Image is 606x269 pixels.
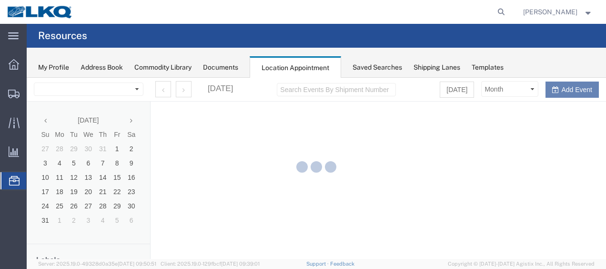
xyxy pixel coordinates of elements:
div: Address Book [81,62,123,72]
div: Shipping Lanes [414,62,460,72]
div: Commodity Library [134,62,192,72]
span: [DATE] 09:50:51 [118,261,156,267]
a: Support [306,261,330,267]
div: Documents [203,62,238,72]
div: Saved Searches [353,62,402,72]
span: [DATE] 09:39:01 [221,261,260,267]
img: logo [7,5,73,19]
button: [PERSON_NAME] [523,6,593,18]
h4: Resources [38,24,87,48]
span: Client: 2025.19.0-129fbcf [161,261,260,267]
span: Server: 2025.19.0-49328d0a35e [38,261,156,267]
div: Templates [472,62,504,72]
span: Robert Benette [523,7,577,17]
span: Copyright © [DATE]-[DATE] Agistix Inc., All Rights Reserved [448,260,595,268]
a: Feedback [330,261,354,267]
div: My Profile [38,62,69,72]
div: Location Appointment [250,56,341,78]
